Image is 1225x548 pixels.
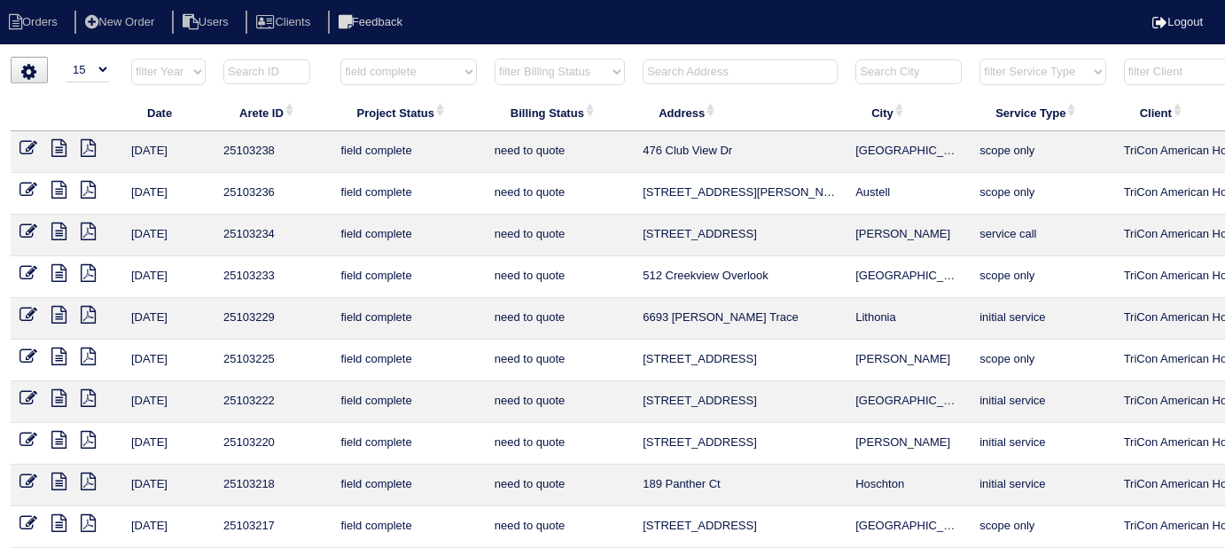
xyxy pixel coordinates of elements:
[223,59,310,84] input: Search ID
[486,506,634,548] td: need to quote
[847,506,971,548] td: [GEOGRAPHIC_DATA]
[122,173,215,215] td: [DATE]
[332,215,485,256] td: field complete
[847,94,971,131] th: City: activate to sort column ascending
[172,11,243,35] li: Users
[486,381,634,423] td: need to quote
[486,465,634,506] td: need to quote
[215,423,332,465] td: 25103220
[634,506,847,548] td: [STREET_ADDRESS]
[847,298,971,340] td: Lithonia
[971,173,1114,215] td: scope only
[971,131,1114,173] td: scope only
[332,131,485,173] td: field complete
[847,215,971,256] td: [PERSON_NAME]
[486,256,634,298] td: need to quote
[74,11,168,35] li: New Order
[215,94,332,131] th: Arete ID: activate to sort column ascending
[122,298,215,340] td: [DATE]
[486,94,634,131] th: Billing Status: activate to sort column ascending
[246,15,324,28] a: Clients
[486,298,634,340] td: need to quote
[847,423,971,465] td: [PERSON_NAME]
[122,506,215,548] td: [DATE]
[122,423,215,465] td: [DATE]
[1152,15,1203,28] a: Logout
[215,340,332,381] td: 25103225
[215,381,332,423] td: 25103222
[74,15,168,28] a: New Order
[634,173,847,215] td: [STREET_ADDRESS][PERSON_NAME]
[122,465,215,506] td: [DATE]
[332,256,485,298] td: field complete
[486,340,634,381] td: need to quote
[122,340,215,381] td: [DATE]
[634,381,847,423] td: [STREET_ADDRESS]
[855,59,962,84] input: Search City
[122,131,215,173] td: [DATE]
[486,423,634,465] td: need to quote
[634,256,847,298] td: 512 Creekview Overlook
[971,423,1114,465] td: initial service
[328,11,417,35] li: Feedback
[847,131,971,173] td: [GEOGRAPHIC_DATA]
[332,423,485,465] td: field complete
[971,381,1114,423] td: initial service
[847,173,971,215] td: Austell
[847,256,971,298] td: [GEOGRAPHIC_DATA]
[643,59,838,84] input: Search Address
[971,465,1114,506] td: initial service
[215,173,332,215] td: 25103236
[486,131,634,173] td: need to quote
[332,298,485,340] td: field complete
[122,381,215,423] td: [DATE]
[971,506,1114,548] td: scope only
[847,381,971,423] td: [GEOGRAPHIC_DATA]
[971,298,1114,340] td: initial service
[634,94,847,131] th: Address: activate to sort column ascending
[122,256,215,298] td: [DATE]
[971,215,1114,256] td: service call
[634,340,847,381] td: [STREET_ADDRESS]
[122,215,215,256] td: [DATE]
[486,215,634,256] td: need to quote
[332,381,485,423] td: field complete
[172,15,243,28] a: Users
[215,131,332,173] td: 25103238
[122,94,215,131] th: Date
[215,465,332,506] td: 25103218
[332,506,485,548] td: field complete
[486,173,634,215] td: need to quote
[332,340,485,381] td: field complete
[634,423,847,465] td: [STREET_ADDRESS]
[215,506,332,548] td: 25103217
[847,340,971,381] td: [PERSON_NAME]
[971,94,1114,131] th: Service Type: activate to sort column ascending
[847,465,971,506] td: Hoschton
[971,340,1114,381] td: scope only
[332,173,485,215] td: field complete
[215,215,332,256] td: 25103234
[971,256,1114,298] td: scope only
[215,256,332,298] td: 25103233
[332,465,485,506] td: field complete
[332,94,485,131] th: Project Status: activate to sort column ascending
[634,465,847,506] td: 189 Panther Ct
[634,298,847,340] td: 6693 [PERSON_NAME] Trace
[246,11,324,35] li: Clients
[634,131,847,173] td: 476 Club View Dr
[215,298,332,340] td: 25103229
[634,215,847,256] td: [STREET_ADDRESS]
